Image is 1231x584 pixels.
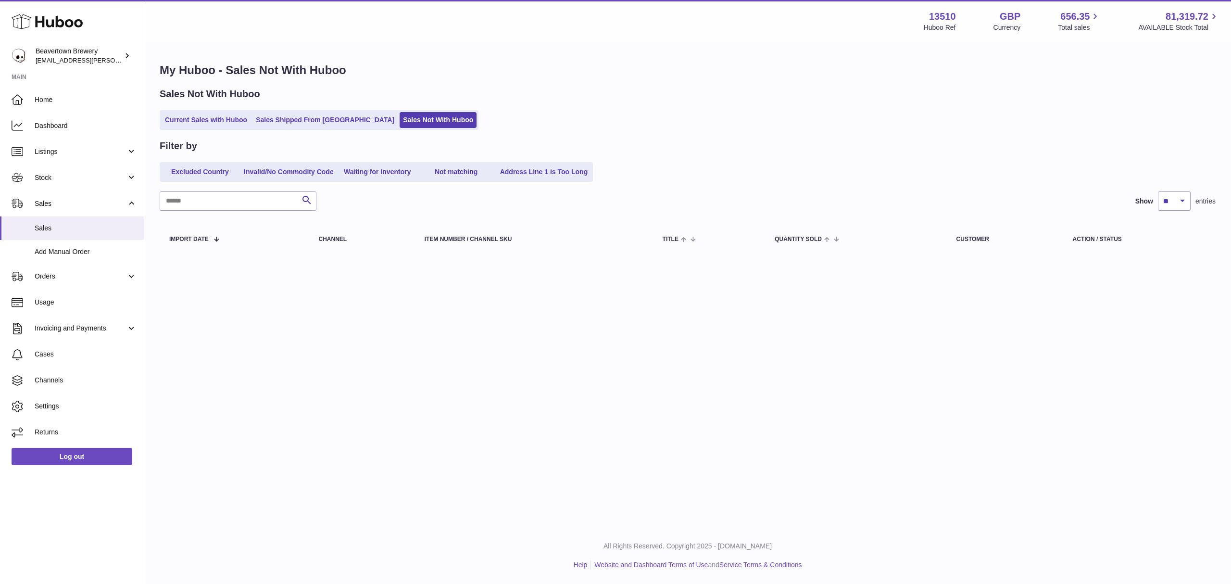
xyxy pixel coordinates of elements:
a: Sales Not With Huboo [400,112,477,128]
a: Service Terms & Conditions [719,561,802,569]
span: Quantity Sold [775,236,822,242]
h2: Filter by [160,140,197,152]
span: Invoicing and Payments [35,324,126,333]
strong: GBP [1000,10,1020,23]
strong: 13510 [929,10,956,23]
span: Usage [35,298,137,307]
span: Import date [169,236,209,242]
span: Cases [35,350,137,359]
a: 81,319.72 AVAILABLE Stock Total [1138,10,1219,32]
a: Website and Dashboard Terms of Use [594,561,708,569]
a: Invalid/No Commodity Code [240,164,337,180]
p: All Rights Reserved. Copyright 2025 - [DOMAIN_NAME] [152,542,1223,551]
h1: My Huboo - Sales Not With Huboo [160,63,1216,78]
label: Show [1135,197,1153,206]
h2: Sales Not With Huboo [160,88,260,101]
span: Home [35,95,137,104]
a: Waiting for Inventory [339,164,416,180]
img: kit.lowe@beavertownbrewery.co.uk [12,49,26,63]
div: Customer [956,236,1054,242]
a: Address Line 1 is Too Long [497,164,591,180]
a: Help [574,561,588,569]
span: Channels [35,376,137,385]
div: Huboo Ref [924,23,956,32]
span: Returns [35,428,137,437]
span: Add Manual Order [35,247,137,256]
span: AVAILABLE Stock Total [1138,23,1219,32]
span: Stock [35,173,126,182]
span: Dashboard [35,121,137,130]
span: entries [1195,197,1216,206]
a: Current Sales with Huboo [162,112,251,128]
span: Title [663,236,678,242]
span: 656.35 [1060,10,1090,23]
a: Not matching [418,164,495,180]
a: 656.35 Total sales [1058,10,1101,32]
span: Total sales [1058,23,1101,32]
div: Item Number / Channel SKU [425,236,643,242]
a: Excluded Country [162,164,239,180]
span: Listings [35,147,126,156]
span: Sales [35,224,137,233]
div: Channel [318,236,405,242]
li: and [591,560,802,570]
span: [EMAIL_ADDRESS][PERSON_NAME][DOMAIN_NAME] [36,56,193,64]
a: Sales Shipped From [GEOGRAPHIC_DATA] [252,112,398,128]
span: Settings [35,402,137,411]
a: Log out [12,448,132,465]
span: Sales [35,199,126,208]
span: 81,319.72 [1166,10,1208,23]
div: Currency [993,23,1021,32]
div: Action / Status [1073,236,1206,242]
div: Beavertown Brewery [36,47,122,65]
span: Orders [35,272,126,281]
